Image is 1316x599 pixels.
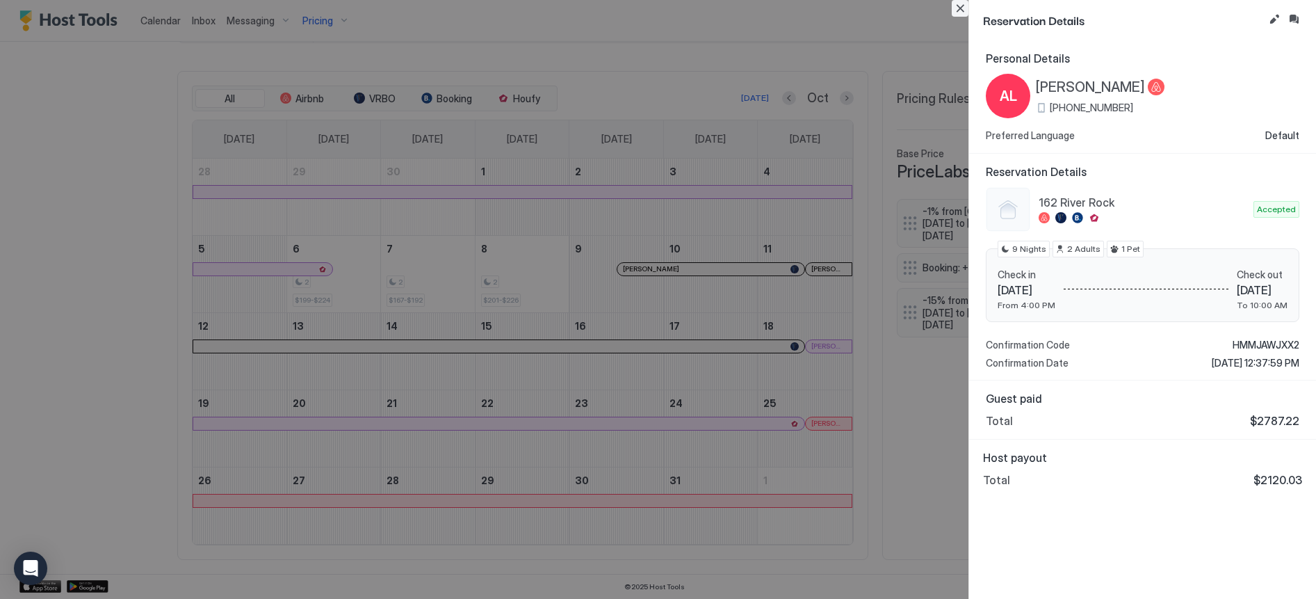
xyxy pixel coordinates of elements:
[998,300,1055,310] span: From 4:00 PM
[986,51,1299,65] span: Personal Details
[986,392,1299,406] span: Guest paid
[1253,473,1302,487] span: $2120.03
[986,129,1075,142] span: Preferred Language
[986,357,1069,369] span: Confirmation Date
[998,269,1055,281] span: Check in
[1250,414,1299,428] span: $2787.22
[983,11,1263,29] span: Reservation Details
[1050,102,1133,114] span: [PHONE_NUMBER]
[1265,129,1299,142] span: Default
[1212,357,1299,369] span: [DATE] 12:37:59 PM
[1000,86,1017,106] span: AL
[998,283,1055,297] span: [DATE]
[1012,243,1046,255] span: 9 Nights
[986,414,1013,428] span: Total
[1237,269,1287,281] span: Check out
[1237,300,1287,310] span: To 10:00 AM
[1121,243,1140,255] span: 1 Pet
[14,552,47,585] div: Open Intercom Messenger
[1285,11,1302,28] button: Inbox
[983,451,1302,465] span: Host payout
[1233,339,1299,351] span: HMMJAWJXX2
[1257,203,1296,216] span: Accepted
[1067,243,1100,255] span: 2 Adults
[1266,11,1283,28] button: Edit reservation
[986,339,1070,351] span: Confirmation Code
[986,165,1299,179] span: Reservation Details
[1039,195,1248,209] span: 162 River Rock
[1237,283,1287,297] span: [DATE]
[1036,79,1145,96] span: [PERSON_NAME]
[983,473,1010,487] span: Total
